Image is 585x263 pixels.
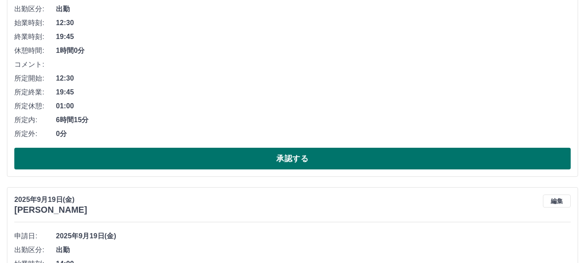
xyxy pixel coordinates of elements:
span: 0分 [56,129,571,139]
h3: [PERSON_NAME] [14,205,87,215]
span: 出勤 [56,245,571,255]
span: 19:45 [56,32,571,42]
span: 所定休憩: [14,101,56,111]
span: 休憩時間: [14,45,56,56]
span: 所定開始: [14,73,56,84]
span: 01:00 [56,101,571,111]
span: 所定終業: [14,87,56,97]
span: 19:45 [56,87,571,97]
button: 承認する [14,148,571,169]
span: 所定内: [14,115,56,125]
span: 1時間0分 [56,45,571,56]
p: 2025年9月19日(金) [14,195,87,205]
span: 出勤 [56,4,571,14]
span: 出勤区分: [14,4,56,14]
span: 2025年9月19日(金) [56,231,571,241]
span: 申請日: [14,231,56,241]
span: 終業時刻: [14,32,56,42]
span: 6時間15分 [56,115,571,125]
button: 編集 [543,195,571,208]
span: 始業時刻: [14,18,56,28]
span: コメント: [14,59,56,70]
span: 12:30 [56,18,571,28]
span: 出勤区分: [14,245,56,255]
span: 所定外: [14,129,56,139]
span: 12:30 [56,73,571,84]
